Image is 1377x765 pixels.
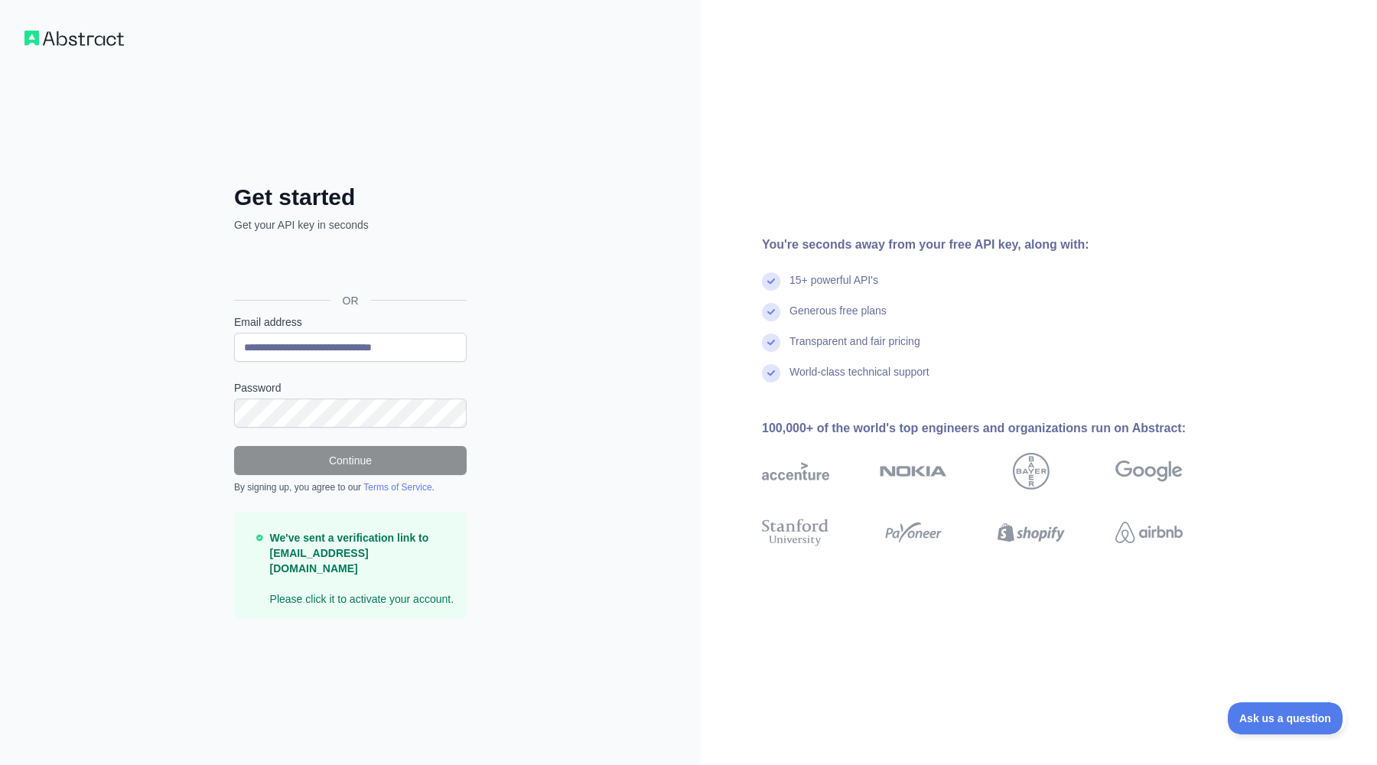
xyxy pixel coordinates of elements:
[762,516,829,549] img: stanford university
[234,184,467,211] h2: Get started
[363,482,431,493] a: Terms of Service
[234,481,467,493] div: By signing up, you agree to our .
[24,31,124,46] img: Workflow
[1115,516,1183,549] img: airbnb
[270,532,429,575] strong: We've sent a verification link to [EMAIL_ADDRESS][DOMAIN_NAME]
[789,272,878,303] div: 15+ powerful API's
[762,419,1232,438] div: 100,000+ of the world's top engineers and organizations run on Abstract:
[234,314,467,330] label: Email address
[789,364,929,395] div: World-class technical support
[270,530,454,607] p: Please click it to activate your account.
[1115,453,1183,490] img: google
[762,303,780,321] img: check mark
[234,446,467,475] button: Continue
[789,334,920,364] div: Transparent and fair pricing
[998,516,1065,549] img: shopify
[789,303,887,334] div: Generous free plans
[1228,702,1346,734] iframe: Toggle Customer Support
[762,236,1232,254] div: You're seconds away from your free API key, along with:
[1013,453,1050,490] img: bayer
[880,516,947,549] img: payoneer
[226,249,471,283] iframe: Knappen Logga in med Google
[330,293,371,308] span: OR
[880,453,947,490] img: nokia
[762,364,780,382] img: check mark
[762,272,780,291] img: check mark
[234,217,467,233] p: Get your API key in seconds
[762,453,829,490] img: accenture
[762,334,780,352] img: check mark
[234,380,467,396] label: Password
[234,249,464,283] div: Logga in med Google. Öppnas på en ny flik.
